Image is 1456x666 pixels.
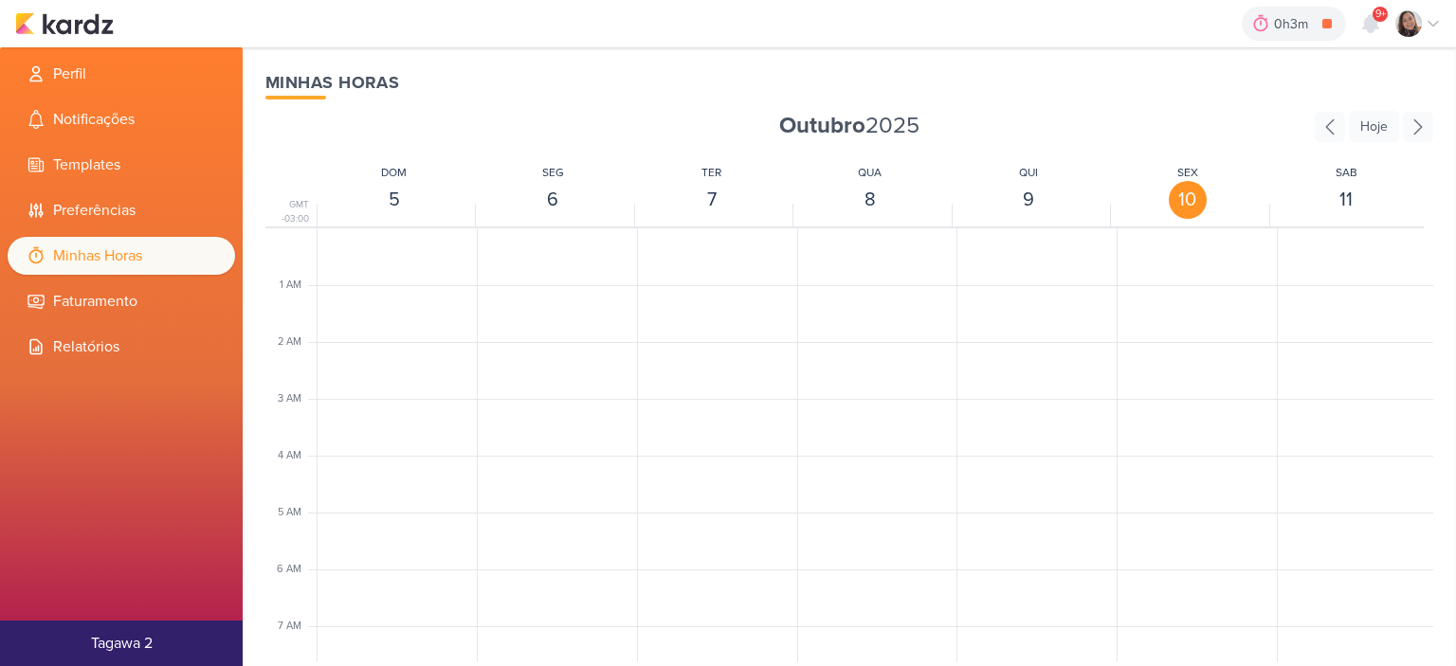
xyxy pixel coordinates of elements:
li: Notificações [8,100,235,138]
div: 5 AM [278,505,313,521]
div: 2 AM [278,334,313,351]
li: Minhas Horas [8,237,235,275]
div: 7 [693,181,731,219]
span: 9+ [1375,7,1386,22]
li: Relatórios [8,328,235,366]
li: Preferências [8,191,235,229]
div: 8 [851,181,889,219]
div: 1 AM [280,278,313,294]
div: SAB [1336,164,1357,181]
div: TER [701,164,721,181]
div: Minhas Horas [265,70,1433,96]
div: 10 [1169,181,1207,219]
div: 7 AM [278,619,313,635]
img: Sharlene Khoury [1395,10,1422,37]
div: Hoje [1349,111,1399,142]
div: 0h3m [1274,14,1314,34]
div: SEG [542,164,564,181]
div: 6 [534,181,572,219]
span: 2025 [779,111,919,141]
li: Perfil [8,55,235,93]
div: 3 AM [278,391,313,407]
div: 6 AM [277,562,313,578]
li: Faturamento [8,282,235,320]
strong: Outubro [779,112,865,139]
div: 9 [1010,181,1047,219]
div: GMT -03:00 [265,198,313,226]
div: QUA [858,164,882,181]
div: DOM [381,164,407,181]
div: QUI [1019,164,1038,181]
div: 4 AM [278,448,313,464]
li: Templates [8,146,235,184]
div: SEX [1177,164,1198,181]
div: 11 [1327,181,1365,219]
div: 5 [375,181,413,219]
img: kardz.app [15,12,114,35]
